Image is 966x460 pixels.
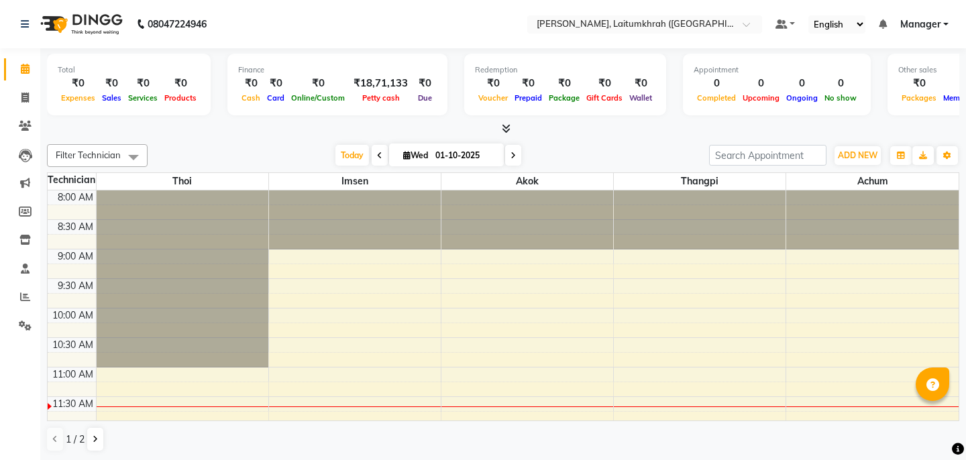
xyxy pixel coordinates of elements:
[475,76,511,91] div: ₹0
[400,150,431,160] span: Wed
[99,93,125,103] span: Sales
[50,308,96,323] div: 10:00 AM
[739,93,783,103] span: Upcoming
[739,76,783,91] div: 0
[264,93,288,103] span: Card
[835,146,881,165] button: ADD NEW
[431,146,498,166] input: 2025-10-01
[238,93,264,103] span: Cash
[48,173,96,187] div: Technician
[55,190,96,205] div: 8:00 AM
[783,76,821,91] div: 0
[786,173,959,190] span: achum
[50,338,96,352] div: 10:30 AM
[709,145,826,166] input: Search Appointment
[583,93,626,103] span: Gift Cards
[821,93,860,103] span: No show
[583,76,626,91] div: ₹0
[288,76,348,91] div: ₹0
[125,93,161,103] span: Services
[97,173,268,190] span: Thoi
[415,93,435,103] span: Due
[783,93,821,103] span: Ongoing
[161,93,200,103] span: Products
[125,76,161,91] div: ₹0
[626,76,655,91] div: ₹0
[58,64,200,76] div: Total
[148,5,207,43] b: 08047224946
[55,249,96,264] div: 9:00 AM
[269,173,441,190] span: Imsen
[694,76,739,91] div: 0
[694,64,860,76] div: Appointment
[898,93,940,103] span: Packages
[545,93,583,103] span: Package
[50,367,96,382] div: 11:00 AM
[441,173,613,190] span: Akok
[288,93,348,103] span: Online/Custom
[413,76,437,91] div: ₹0
[56,150,121,160] span: Filter Technician
[475,64,655,76] div: Redemption
[55,220,96,234] div: 8:30 AM
[900,17,941,32] span: Manager
[511,93,545,103] span: Prepaid
[838,150,877,160] span: ADD NEW
[359,93,403,103] span: Petty cash
[348,76,413,91] div: ₹18,71,133
[821,76,860,91] div: 0
[475,93,511,103] span: Voucher
[50,397,96,411] div: 11:30 AM
[238,76,264,91] div: ₹0
[614,173,786,190] span: Thangpi
[161,76,200,91] div: ₹0
[238,64,437,76] div: Finance
[264,76,288,91] div: ₹0
[55,279,96,293] div: 9:30 AM
[511,76,545,91] div: ₹0
[34,5,126,43] img: logo
[66,433,85,447] span: 1 / 2
[898,76,940,91] div: ₹0
[545,76,583,91] div: ₹0
[335,145,369,166] span: Today
[626,93,655,103] span: Wallet
[99,76,125,91] div: ₹0
[694,93,739,103] span: Completed
[58,76,99,91] div: ₹0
